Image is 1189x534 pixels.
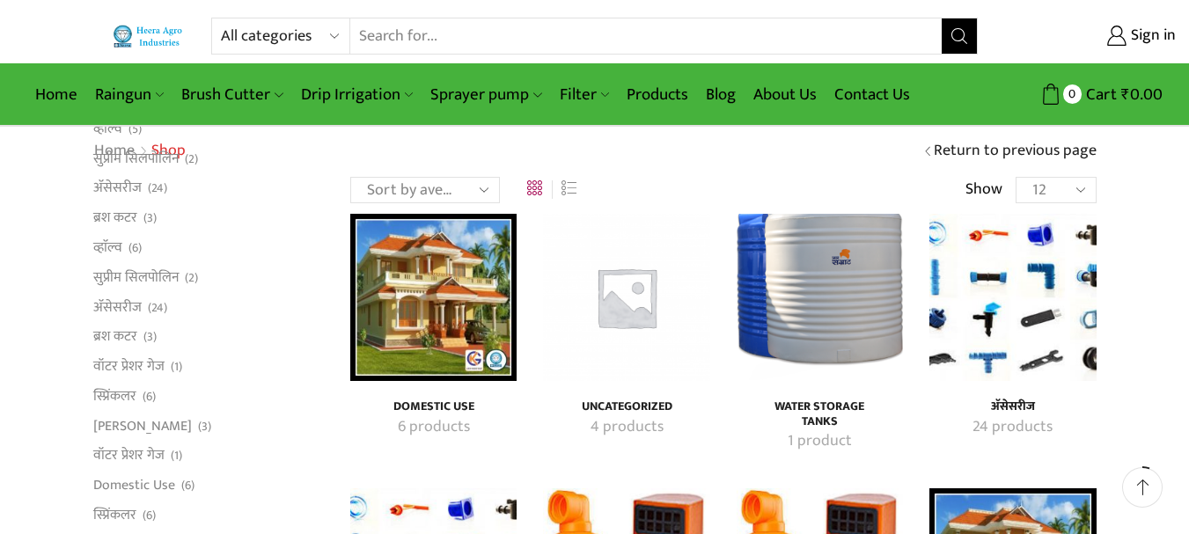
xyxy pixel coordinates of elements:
mark: 1 product [788,430,852,453]
a: अ‍ॅसेसरीज [93,173,142,203]
mark: 6 products [398,416,470,439]
img: Uncategorized [543,214,709,380]
a: [PERSON_NAME] [93,411,192,441]
a: स्प्रिंकलर [93,381,136,411]
h4: Uncategorized [562,399,690,414]
a: Visit product category Domestic Use [370,399,497,414]
span: (1) [171,447,182,465]
a: Visit product category अ‍ॅसेसरीज [929,214,1096,380]
a: Visit product category Uncategorized [562,416,690,439]
a: 0 Cart ₹0.00 [995,78,1163,111]
a: Raingun [86,74,172,115]
a: Visit product category अ‍ॅसेसरीज [949,399,1076,414]
bdi: 0.00 [1121,81,1163,108]
img: Domestic Use [350,214,517,380]
span: (6) [181,477,194,494]
span: (24) [148,299,167,317]
a: Blog [697,74,745,115]
a: Sprayer pump [422,74,550,115]
span: (24) [148,179,167,197]
mark: 4 products [591,416,664,439]
a: सुप्रीम सिलपोलिन [93,143,179,173]
span: (5) [128,121,142,138]
span: Sign in [1127,25,1176,48]
a: Contact Us [826,74,919,115]
a: Home [26,74,86,115]
h4: अ‍ॅसेसरीज [949,399,1076,414]
a: Sign in [1004,20,1176,52]
button: Search button [942,18,977,54]
input: Search for... [350,18,941,54]
span: (6) [128,239,142,257]
h4: Water Storage Tanks [756,399,884,429]
a: व्हाॅल्व [93,233,122,263]
a: Drip Irrigation [292,74,422,115]
a: Visit product category Uncategorized [562,399,690,414]
span: (3) [198,418,211,435]
a: व्हाॅल्व [93,113,122,143]
a: About Us [745,74,826,115]
mark: 24 products [972,416,1053,439]
span: (2) [185,269,198,287]
a: Products [618,74,697,115]
a: Domestic Use [93,471,175,501]
a: Visit product category Domestic Use [350,214,517,380]
span: (3) [143,328,157,346]
select: Shop order [350,177,500,203]
span: 0 [1063,84,1082,103]
a: वॉटर प्रेशर गेज [93,352,165,382]
a: सुप्रीम सिलपोलिन [93,262,179,292]
a: Visit product category Domestic Use [370,416,497,439]
a: ब्रश कटर [93,322,137,352]
a: Visit product category Uncategorized [543,214,709,380]
span: (1) [171,358,182,376]
span: (2) [185,150,198,168]
span: (6) [143,507,156,524]
a: Return to previous page [934,140,1097,163]
img: Water Storage Tanks [737,214,903,380]
img: अ‍ॅसेसरीज [929,214,1096,380]
h4: Domestic Use [370,399,497,414]
span: Cart [1082,83,1117,106]
a: Brush Cutter [172,74,291,115]
a: Visit product category अ‍ॅसेसरीज [949,416,1076,439]
a: Visit product category Water Storage Tanks [737,214,903,380]
a: Visit product category Water Storage Tanks [756,430,884,453]
a: अ‍ॅसेसरीज [93,292,142,322]
a: Filter [551,74,618,115]
a: स्प्रिंकलर [93,501,136,530]
a: वॉटर प्रेशर गेज [93,441,165,471]
span: (6) [143,388,156,406]
span: Show [965,179,1002,201]
a: Visit product category Water Storage Tanks [756,399,884,429]
span: ₹ [1121,81,1130,108]
span: (3) [143,209,157,227]
a: ब्रश कटर [93,203,137,233]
